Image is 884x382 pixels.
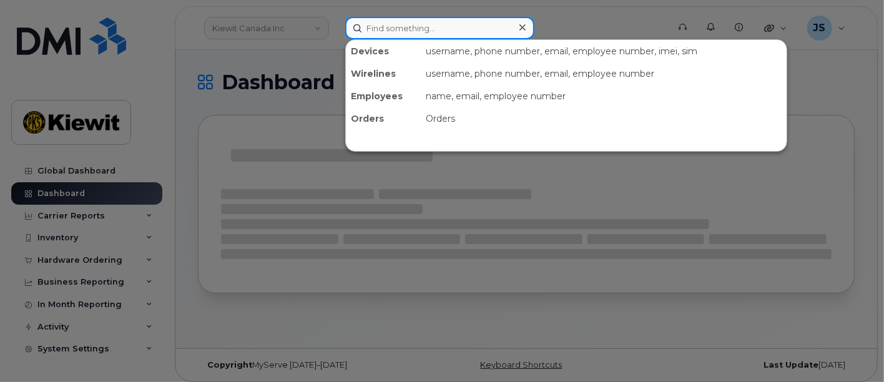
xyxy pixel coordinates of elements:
div: name, email, employee number [421,85,787,107]
div: username, phone number, email, employee number, imei, sim [421,40,787,62]
div: username, phone number, email, employee number [421,62,787,85]
div: Devices [346,40,421,62]
div: Orders [421,107,787,130]
div: Orders [346,107,421,130]
div: Wirelines [346,62,421,85]
div: Employees [346,85,421,107]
